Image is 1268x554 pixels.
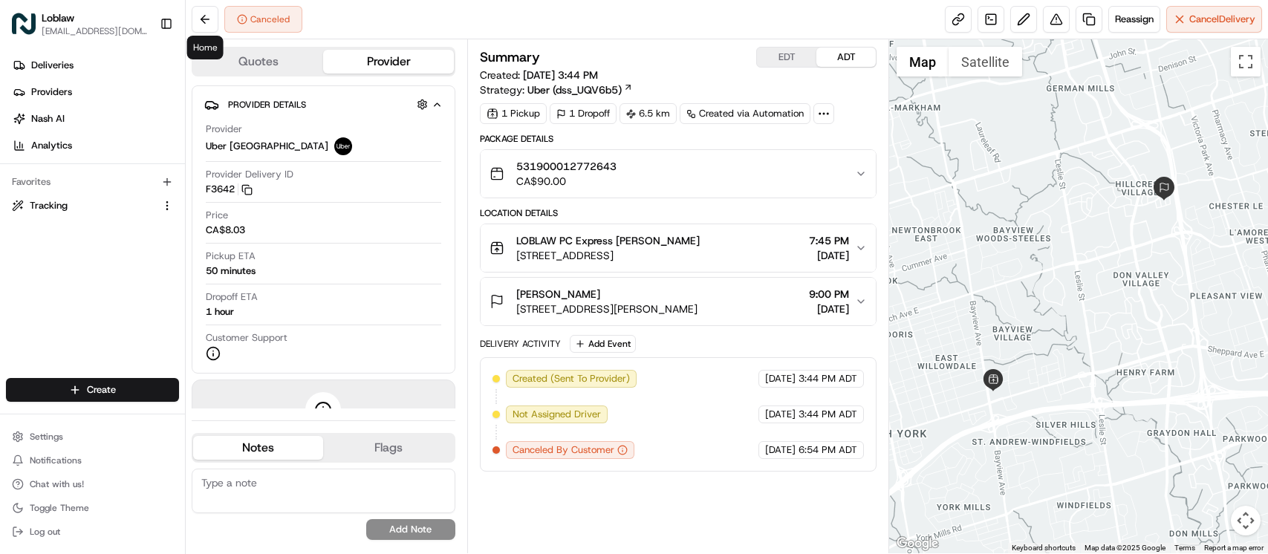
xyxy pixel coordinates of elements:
[527,82,633,97] a: Uber (dss_UQV6b5)
[897,47,949,76] button: Show street map
[1115,13,1154,26] span: Reassign
[570,335,636,353] button: Add Event
[1108,6,1160,33] button: Reassign
[193,436,323,460] button: Notes
[480,103,547,124] div: 1 Pickup
[1204,544,1264,552] a: Report a map error
[31,139,72,152] span: Analytics
[1174,544,1195,552] a: Terms
[6,426,179,447] button: Settings
[620,103,677,124] div: 6.5 km
[816,48,876,67] button: ADT
[6,498,179,518] button: Toggle Theme
[481,224,876,272] button: LOBLAW PC Express [PERSON_NAME][STREET_ADDRESS]7:45 PM[DATE]
[206,331,287,345] span: Customer Support
[480,50,540,64] h3: Summary
[480,338,561,350] div: Delivery Activity
[6,450,179,471] button: Notifications
[809,248,849,263] span: [DATE]
[513,443,614,457] span: Canceled By Customer
[6,521,179,542] button: Log out
[6,107,185,131] a: Nash AI
[206,140,328,153] span: Uber [GEOGRAPHIC_DATA]
[30,199,68,212] span: Tracking
[480,207,877,219] div: Location Details
[765,408,796,421] span: [DATE]
[550,103,617,124] div: 1 Dropoff
[334,137,352,155] img: uber-new-logo.jpeg
[480,82,633,97] div: Strategy:
[206,305,234,319] div: 1 hour
[193,50,323,74] button: Quotes
[809,287,849,302] span: 9:00 PM
[323,436,453,460] button: Flags
[893,534,942,553] a: Open this area in Google Maps (opens a new window)
[1166,6,1262,33] button: CancelDelivery
[527,82,622,97] span: Uber (dss_UQV6b5)
[206,290,258,304] span: Dropoff ETA
[30,454,82,466] span: Notifications
[513,408,601,421] span: Not Assigned Driver
[206,168,293,181] span: Provider Delivery ID
[480,133,877,145] div: Package Details
[949,47,1022,76] button: Show satellite imagery
[1231,47,1261,76] button: Toggle fullscreen view
[30,431,63,443] span: Settings
[6,134,185,157] a: Analytics
[516,302,698,316] span: [STREET_ADDRESS][PERSON_NAME]
[30,478,84,490] span: Chat with us!
[87,383,116,397] span: Create
[187,36,224,59] div: Home
[481,150,876,198] button: 531900012772643CA$90.00
[765,372,796,385] span: [DATE]
[481,278,876,325] button: [PERSON_NAME][STREET_ADDRESS][PERSON_NAME]9:00 PM[DATE]
[480,68,598,82] span: Created:
[206,250,256,263] span: Pickup ETA
[516,174,617,189] span: CA$90.00
[6,80,185,104] a: Providers
[1189,13,1255,26] span: Cancel Delivery
[206,123,242,136] span: Provider
[6,170,179,194] div: Favorites
[809,233,849,248] span: 7:45 PM
[513,372,630,385] span: Created (Sent To Provider)
[206,224,245,237] span: CA$8.03
[6,53,185,77] a: Deliveries
[31,59,74,72] span: Deliveries
[765,443,796,457] span: [DATE]
[31,112,65,126] span: Nash AI
[323,50,453,74] button: Provider
[516,248,700,263] span: [STREET_ADDRESS]
[757,48,816,67] button: EDT
[31,85,72,99] span: Providers
[30,502,89,514] span: Toggle Theme
[893,534,942,553] img: Google
[42,10,74,25] button: Loblaw
[523,68,598,82] span: [DATE] 3:44 PM
[228,99,306,111] span: Provider Details
[1231,506,1261,535] button: Map camera controls
[206,209,228,222] span: Price
[516,233,700,248] span: LOBLAW PC Express [PERSON_NAME]
[6,194,179,218] button: Tracking
[1085,544,1165,552] span: Map data ©2025 Google
[204,92,443,117] button: Provider Details
[799,372,857,385] span: 3:44 PM ADT
[206,264,256,278] div: 50 minutes
[680,103,810,124] a: Created via Automation
[809,302,849,316] span: [DATE]
[12,12,36,36] img: Loblaw
[516,287,600,302] span: [PERSON_NAME]
[206,183,253,196] button: F3642
[6,6,154,42] button: LoblawLoblaw[EMAIL_ADDRESS][DOMAIN_NAME]
[6,378,179,402] button: Create
[799,408,857,421] span: 3:44 PM ADT
[799,443,857,457] span: 6:54 PM ADT
[12,199,155,212] a: Tracking
[6,474,179,495] button: Chat with us!
[224,6,302,33] div: Canceled
[42,25,148,37] button: [EMAIL_ADDRESS][DOMAIN_NAME]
